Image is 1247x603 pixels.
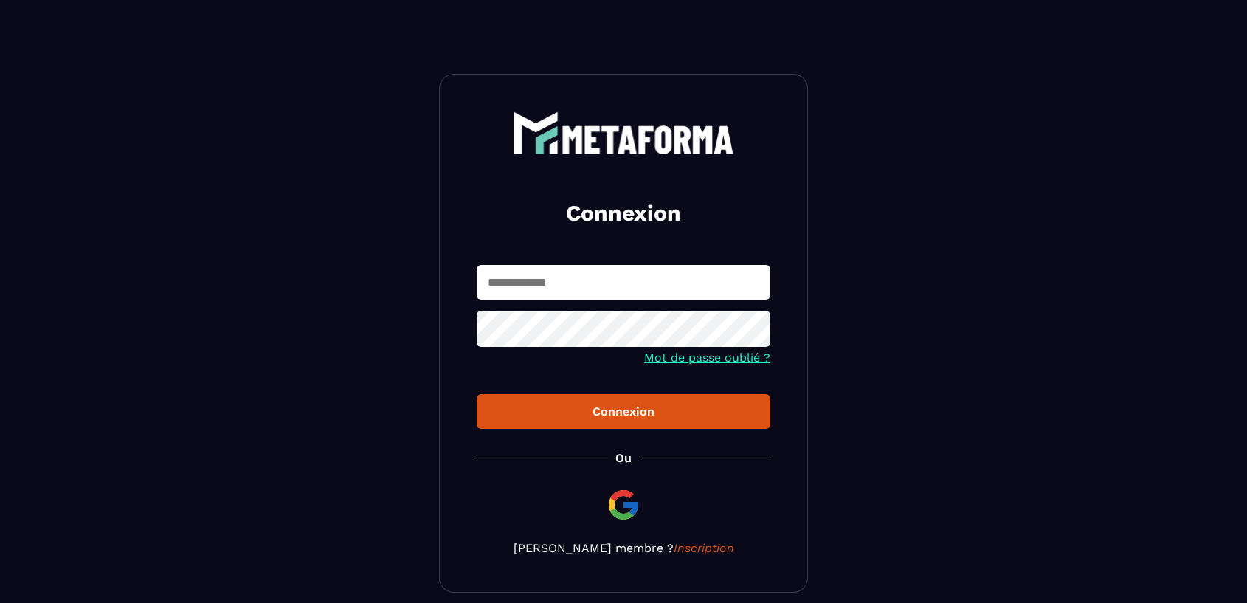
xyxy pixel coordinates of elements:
[477,541,770,555] p: [PERSON_NAME] membre ?
[513,111,734,154] img: logo
[644,351,770,365] a: Mot de passe oublié ?
[494,199,753,228] h2: Connexion
[674,541,734,555] a: Inscription
[477,111,770,154] a: logo
[615,451,632,465] p: Ou
[488,404,759,418] div: Connexion
[477,394,770,429] button: Connexion
[606,487,641,523] img: google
